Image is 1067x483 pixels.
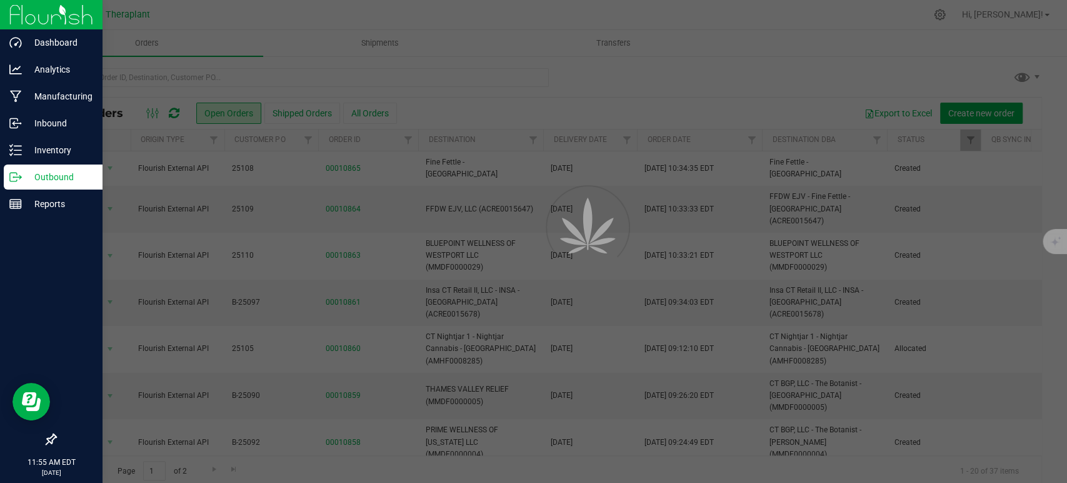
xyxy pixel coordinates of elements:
[9,36,22,49] inline-svg: Dashboard
[22,116,97,131] p: Inbound
[9,171,22,183] inline-svg: Outbound
[13,383,50,420] iframe: Resource center
[22,143,97,158] p: Inventory
[9,90,22,103] inline-svg: Manufacturing
[22,35,97,50] p: Dashboard
[22,89,97,104] p: Manufacturing
[9,117,22,130] inline-svg: Inbound
[22,196,97,211] p: Reports
[22,170,97,185] p: Outbound
[6,468,97,477] p: [DATE]
[9,198,22,210] inline-svg: Reports
[9,144,22,156] inline-svg: Inventory
[6,457,97,468] p: 11:55 AM EDT
[9,63,22,76] inline-svg: Analytics
[22,62,97,77] p: Analytics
